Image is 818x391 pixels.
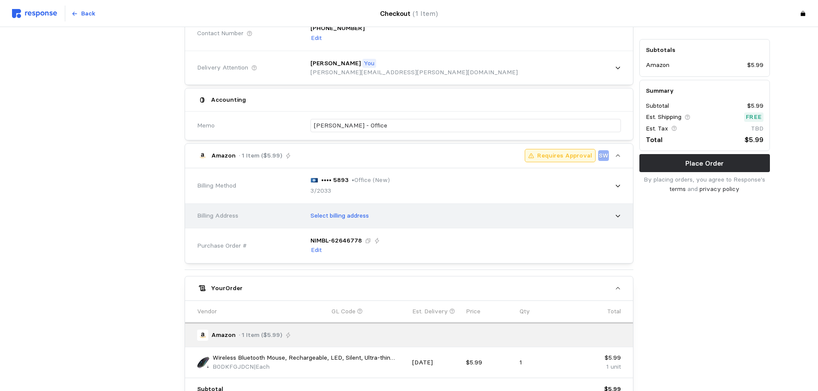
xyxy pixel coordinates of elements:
[197,63,248,73] span: Delivery Attention
[573,362,621,372] p: 1 unit
[412,358,460,367] p: [DATE]
[685,158,724,169] p: Place Order
[197,211,238,221] span: Billing Address
[639,175,770,194] p: By placing orders, you agree to Response's and
[646,61,669,70] p: Amazon
[197,121,215,130] span: Memo
[751,124,763,133] p: TBD
[211,330,236,340] p: Amazon
[211,284,243,293] h5: Your Order
[520,307,530,316] p: Qty
[646,101,669,111] p: Subtotal
[537,151,592,161] p: Requires Approval
[310,59,361,68] p: [PERSON_NAME]
[520,358,567,367] p: 1
[466,358,514,367] p: $5.99
[67,6,100,22] button: Back
[311,246,322,255] p: Edit
[646,45,763,55] h5: Subtotals
[669,185,686,193] a: terms
[197,241,247,251] span: Purchase Order #
[254,363,270,370] span: | Each
[185,144,633,168] button: Amazon· 1 Item ($5.99)Requires ApprovalSW
[747,61,763,70] p: $5.99
[321,176,349,185] p: •••• 5893
[239,151,282,161] p: · 1 Item ($5.99)
[573,353,621,363] p: $5.99
[239,330,282,340] p: · 1 Item ($5.99)
[639,154,770,172] button: Place Order
[81,9,95,18] p: Back
[746,113,762,122] p: Free
[310,68,518,77] p: [PERSON_NAME][EMAIL_ADDRESS][PERSON_NAME][DOMAIN_NAME]
[314,119,617,132] input: What are these orders for?
[747,101,763,111] p: $5.99
[211,151,236,161] p: Amazon
[745,134,763,145] p: $5.99
[699,185,739,193] a: privacy policy
[310,211,369,221] p: Select billing address
[197,307,217,316] p: Vendor
[466,307,480,316] p: Price
[211,95,246,104] h5: Accounting
[646,134,663,145] p: Total
[412,307,448,316] p: Est. Delivery
[185,168,633,263] div: Amazon· 1 Item ($5.99)Requires ApprovalSW
[364,59,374,68] p: You
[310,178,318,183] img: svg%3e
[197,181,236,191] span: Billing Method
[12,9,57,18] img: svg%3e
[197,29,243,38] span: Contact Number
[213,363,254,370] span: B0DKFGJDCN
[310,24,365,33] p: [PHONE_NUMBER]
[310,33,322,43] button: Edit
[311,33,322,43] p: Edit
[646,113,681,122] p: Est. Shipping
[607,307,621,316] p: Total
[310,186,331,196] p: 3/2033
[213,353,406,363] p: Wireless Bluetooth Mouse, Rechargeable, LED, Silent, Ultra-thin Design (Bluetooth 5.2 and 2.4GHz ...
[331,307,356,316] p: GL Code
[185,276,633,300] button: YourOrder
[310,245,322,255] button: Edit
[352,176,390,185] p: • Office (New)
[646,86,763,95] h5: Summary
[310,236,362,246] p: NIMBL-62646778
[646,124,668,133] p: Est. Tax
[413,9,438,18] span: (1 Item)
[599,151,608,161] p: SW
[380,8,438,19] h4: Checkout
[197,356,210,369] img: 61NExCniIrL._AC_SX679_.jpg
